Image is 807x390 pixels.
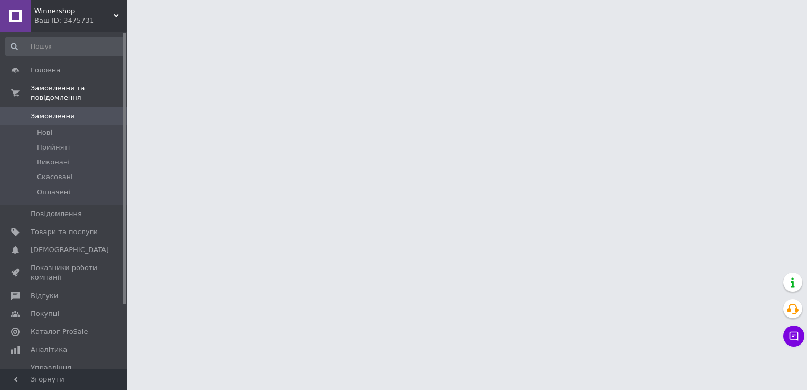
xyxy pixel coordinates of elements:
span: Виконані [37,157,70,167]
span: Замовлення та повідомлення [31,83,127,103]
div: Ваш ID: 3475731 [34,16,127,25]
span: Каталог ProSale [31,327,88,337]
button: Чат з покупцем [783,326,804,347]
span: Показники роботи компанії [31,263,98,282]
span: Замовлення [31,112,74,121]
span: Аналітика [31,345,67,355]
span: Повідомлення [31,209,82,219]
span: Покупці [31,309,59,319]
span: Відгуки [31,291,58,301]
span: Нові [37,128,52,137]
span: Управління сайтом [31,363,98,382]
span: Товари та послуги [31,227,98,237]
span: Скасовані [37,172,73,182]
span: Прийняті [37,143,70,152]
span: Головна [31,66,60,75]
span: Winnershop [34,6,114,16]
span: Оплачені [37,188,70,197]
span: [DEMOGRAPHIC_DATA] [31,245,109,255]
input: Пошук [5,37,125,56]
